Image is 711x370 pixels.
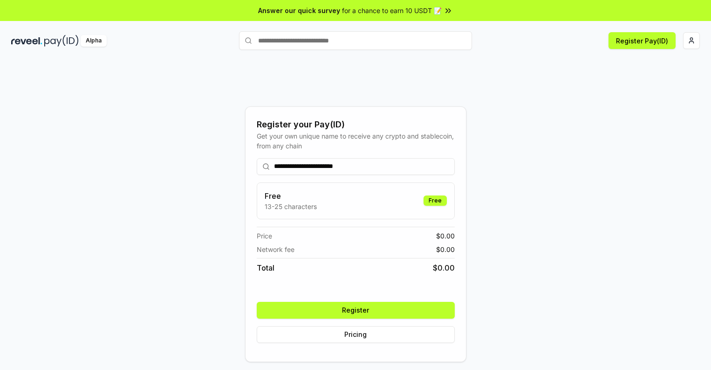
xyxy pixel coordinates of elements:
[433,262,455,273] span: $ 0.00
[257,131,455,151] div: Get your own unique name to receive any crypto and stablecoin, from any chain
[436,244,455,254] span: $ 0.00
[424,195,447,206] div: Free
[11,35,42,47] img: reveel_dark
[342,6,442,15] span: for a chance to earn 10 USDT 📝
[44,35,79,47] img: pay_id
[436,231,455,241] span: $ 0.00
[257,302,455,319] button: Register
[257,231,272,241] span: Price
[257,118,455,131] div: Register your Pay(ID)
[257,262,274,273] span: Total
[608,32,676,49] button: Register Pay(ID)
[265,202,317,211] p: 13-25 characters
[257,326,455,343] button: Pricing
[265,190,317,202] h3: Free
[258,6,340,15] span: Answer our quick survey
[81,35,107,47] div: Alpha
[257,244,294,254] span: Network fee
